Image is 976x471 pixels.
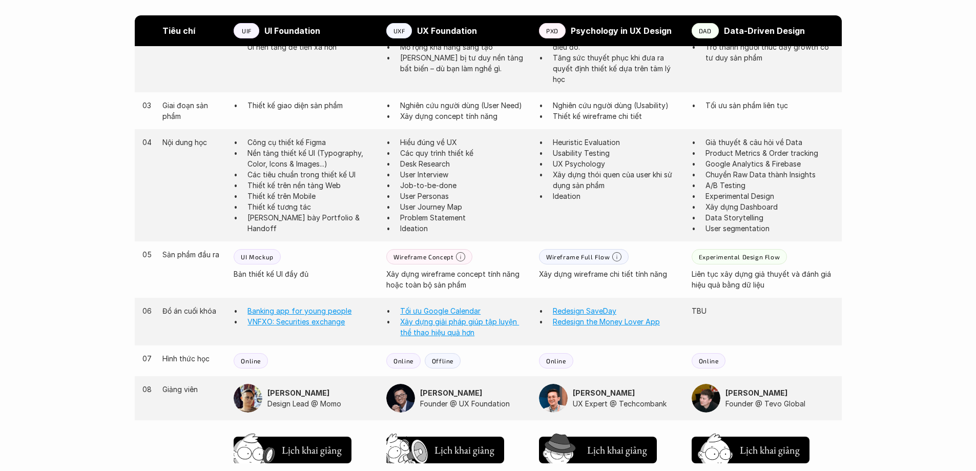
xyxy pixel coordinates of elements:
p: User segmentation [705,223,834,234]
p: Thiết kế tương tác [247,201,376,212]
p: UI Mockup [241,253,273,260]
p: A/B Testing [705,180,834,191]
p: 08 [142,384,153,395]
p: Wireframe Concept [393,253,453,260]
p: Product Metrics & Order tracking [705,148,834,158]
p: Usability Testing [553,148,681,158]
strong: [PERSON_NAME] [420,388,482,397]
p: Xây dựng wireframe concept tính năng hoặc toàn bộ sản phẩm [386,269,529,290]
p: Thiết kế trên Mobile [247,191,376,201]
strong: UX Foundation [417,26,477,36]
p: PXD [546,27,558,34]
p: Công cụ thiết kế Figma [247,137,376,148]
p: 05 [142,249,153,260]
strong: Data-Driven Design [724,26,805,36]
h5: Lịch khai giảng [740,443,800,457]
p: Online [393,357,413,364]
p: Ideation [400,223,529,234]
p: Bản thiết kế UI đầy đủ [234,269,376,279]
p: Offline [432,357,453,364]
p: 04 [142,137,153,148]
a: Lịch khai giảng [539,433,657,463]
p: Wireframe Full Flow [546,253,610,260]
a: Lịch khai giảng [234,433,351,463]
h5: Lịch khai giảng [282,443,342,457]
p: Data Storytelling [705,212,834,223]
p: Trở thành người thúc đẩy growth có tư duy sản phẩm [705,42,834,63]
p: Xây dựng thói quen của user khi sử dụng sản phẩm [553,169,681,191]
p: DAD [699,27,712,34]
p: Xây dựng concept tính năng [400,111,529,121]
p: Nền tảng thiết kế UI (Typography, Color, Icons & Images...) [247,148,376,169]
a: Lịch khai giảng [386,433,504,463]
button: Lịch khai giảng [386,437,504,463]
strong: [PERSON_NAME] [267,388,329,397]
p: Online [241,357,261,364]
p: 03 [142,100,153,111]
p: Liên tục xây dựng giả thuyết và đánh giá hiệu quả bằng dữ liệu [692,269,834,290]
button: Lịch khai giảng [539,437,657,463]
h5: Lịch khai giảng [434,443,494,457]
h5: Lịch khai giảng [587,443,647,457]
p: Các tiêu chuẩn trong thiết kế UI [247,169,376,180]
p: TBU [692,305,834,316]
a: Lịch khai giảng [692,433,809,463]
p: Thiết kế trên nền tảng Web [247,180,376,191]
p: UX Expert @ Techcombank [573,398,681,409]
a: VNFXO: Securities exchange [247,317,345,326]
strong: [PERSON_NAME] [573,388,635,397]
p: Founder @ Tevo Global [725,398,834,409]
p: Thiết kế wireframe chi tiết [553,111,681,121]
p: Giai đoạn sản phẩm [162,100,223,121]
p: Thiết kế giao diện sản phẩm [247,100,376,111]
p: Hiểu đúng về UX [400,137,529,148]
a: Xây dựng giải pháp giúp tập luyện thể thao hiệu quả hơn [400,317,519,337]
p: Giảng viên [162,384,223,395]
p: Desk Research [400,158,529,169]
p: Giả thuyết & câu hỏi về Data [705,137,834,148]
p: [PERSON_NAME] bị tư duy nền tảng bất biến – dù bạn làm nghề gì. [400,52,529,74]
button: Lịch khai giảng [234,437,351,463]
p: User Personas [400,191,529,201]
p: Xây dựng Dashboard [705,201,834,212]
p: User Journey Map [400,201,529,212]
p: Nội dung học [162,137,223,148]
p: Xây dựng wireframe chi tiết tính năng [539,269,681,279]
p: Nghiên cứu người dùng (User Need) [400,100,529,111]
p: [PERSON_NAME] bày Portfolio & Handoff [247,212,376,234]
p: Design Lead @ Momo [267,398,376,409]
p: Nghiên cứu người dùng (Usability) [553,100,681,111]
p: Heuristic Evaluation [553,137,681,148]
p: Sản phẩm đầu ra [162,249,223,260]
button: Lịch khai giảng [692,437,809,463]
a: Redesign the Money Lover App [553,317,660,326]
p: Google Analytics & Firebase [705,158,834,169]
a: Redesign SaveDay [553,306,616,315]
a: Banking app for young people [247,306,351,315]
p: 06 [142,305,153,316]
p: Founder @ UX Foundation [420,398,529,409]
p: Online [546,357,566,364]
p: User Interview [400,169,529,180]
p: Tăng sức thuyết phục khi đưa ra quyết định thiết kế dựa trên tâm lý học [553,52,681,85]
p: Chuyển Raw Data thành Insights [705,169,834,180]
p: UX Psychology [553,158,681,169]
p: Experimental Design [705,191,834,201]
p: Problem Statement [400,212,529,223]
p: 07 [142,353,153,364]
strong: UI Foundation [264,26,320,36]
p: Experimental Design Flow [699,253,780,260]
p: Các quy trình thiết kế [400,148,529,158]
p: Mở rộng khả năng sáng tạo [400,42,529,52]
strong: Tiêu chí [162,26,195,36]
strong: Psychology in UX Design [571,26,672,36]
p: Đồ án cuối khóa [162,305,223,316]
p: Tối ưu sản phẩm liên tục [705,100,834,111]
p: Hình thức học [162,353,223,364]
a: Tối ưu Google Calendar [400,306,481,315]
p: UXF [393,27,405,34]
p: UIF [242,27,252,34]
p: Ideation [553,191,681,201]
p: Job-to-be-done [400,180,529,191]
p: Online [699,357,719,364]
